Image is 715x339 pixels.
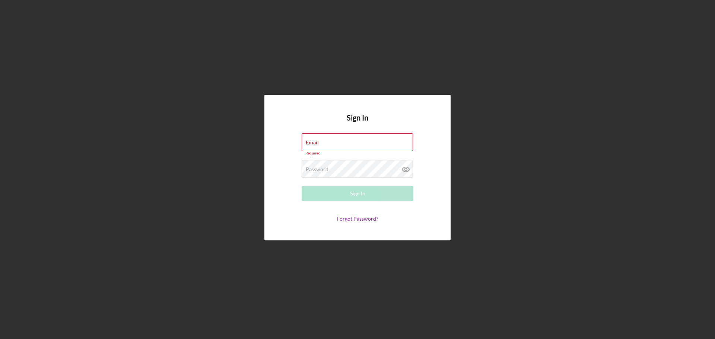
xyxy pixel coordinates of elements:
div: Sign In [350,186,365,201]
button: Sign In [302,186,413,201]
a: Forgot Password? [337,215,378,222]
h4: Sign In [347,113,368,133]
label: Email [306,140,319,145]
label: Password [306,166,328,172]
div: Required [302,151,413,156]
